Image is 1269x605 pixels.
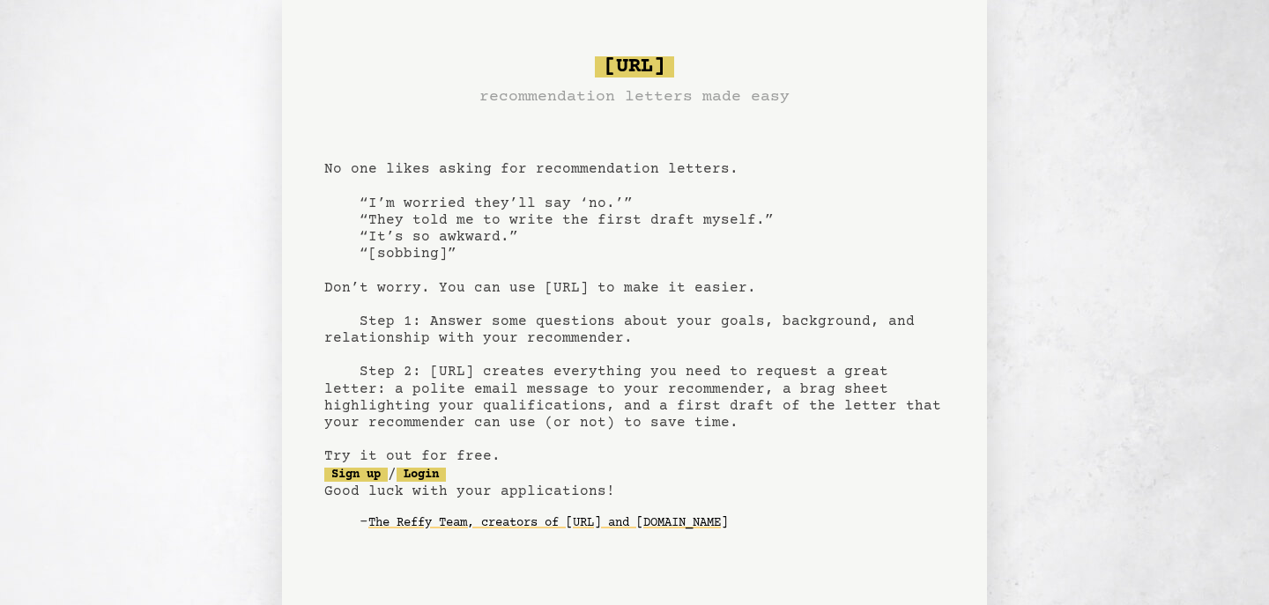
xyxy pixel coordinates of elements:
[360,514,945,532] div: -
[368,509,728,537] a: The Reffy Team, creators of [URL] and [DOMAIN_NAME]
[595,56,674,77] span: [URL]
[324,49,945,565] pre: No one likes asking for recommendation letters. “I’m worried they’ll say ‘no.’” “They told me to ...
[324,468,388,482] a: Sign up
[479,85,790,109] h3: recommendation letters made easy
[397,468,446,482] a: Login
